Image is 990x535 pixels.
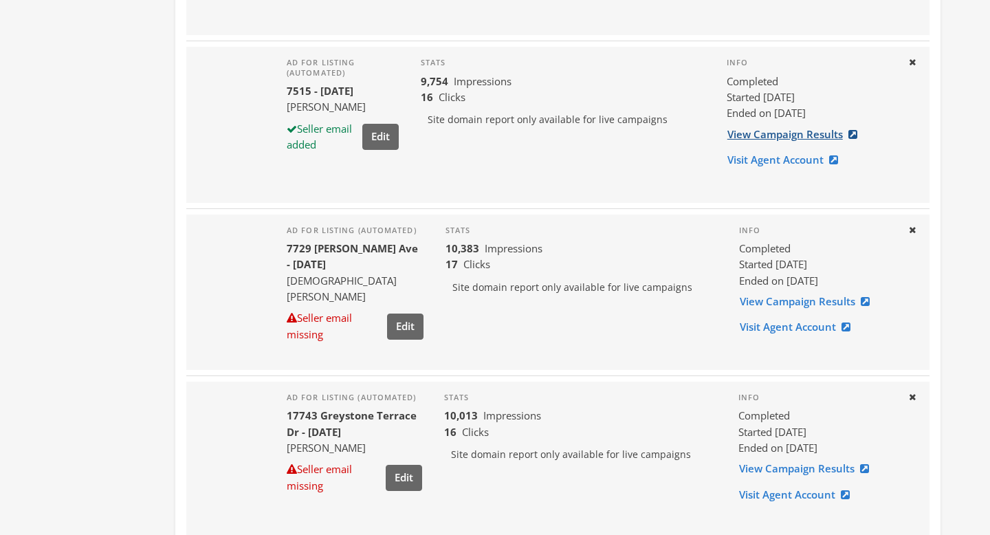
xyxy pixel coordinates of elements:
[739,274,818,287] span: Ended on [DATE]
[727,122,866,147] a: View Campaign Results
[445,257,458,271] b: 17
[287,84,353,98] b: 7515 - [DATE]
[454,74,511,88] span: Impressions
[727,89,896,105] div: Started [DATE]
[445,226,717,235] h4: Stats
[287,99,399,115] div: [PERSON_NAME]
[727,147,847,173] a: Visit Agent Account
[738,441,817,455] span: Ended on [DATE]
[739,314,859,340] a: Visit Agent Account
[287,58,399,78] h4: Ad for listing (automated)
[727,58,896,67] h4: Info
[444,393,716,402] h4: Stats
[739,256,896,272] div: Started [DATE]
[444,408,478,422] b: 10,013
[727,74,778,89] span: completed
[739,226,896,235] h4: Info
[445,273,717,302] p: Site domain report only available for live campaigns
[738,456,878,481] a: View Campaign Results
[421,58,705,67] h4: Stats
[738,482,859,507] a: Visit Agent Account
[287,393,422,402] h4: Ad for listing (automated)
[287,408,417,438] b: 17743 Greystone Terrace Dr - [DATE]
[445,241,479,255] b: 10,383
[439,90,465,104] span: Clicks
[421,74,448,88] b: 9,754
[485,241,542,255] span: Impressions
[421,105,705,134] p: Site domain report only available for live campaigns
[421,90,433,104] b: 16
[287,310,381,342] div: Seller email missing
[287,241,418,271] b: 7729 [PERSON_NAME] Ave - [DATE]
[738,424,896,440] div: Started [DATE]
[727,106,806,120] span: Ended on [DATE]
[483,408,541,422] span: Impressions
[386,465,422,490] button: Edit
[738,408,790,424] span: completed
[287,121,357,153] div: Seller email added
[943,488,976,521] iframe: Intercom live chat
[444,440,716,469] p: Site domain report only available for live campaigns
[444,425,456,439] b: 16
[287,461,380,494] div: Seller email missing
[462,425,489,439] span: Clicks
[739,289,879,314] a: View Campaign Results
[362,124,399,149] button: Edit
[387,314,423,339] button: Edit
[463,257,490,271] span: Clicks
[739,241,791,256] span: completed
[738,393,896,402] h4: Info
[287,440,422,456] div: [PERSON_NAME]
[287,273,423,305] div: [DEMOGRAPHIC_DATA][PERSON_NAME]
[287,226,423,235] h4: Ad for listing (automated)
